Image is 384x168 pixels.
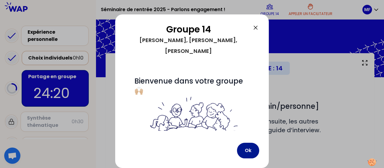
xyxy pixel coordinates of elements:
div: [PERSON_NAME], [PERSON_NAME], [PERSON_NAME] [125,35,252,57]
span: Bienvenue dans votre groupe 🙌🏼 [134,76,250,153]
img: filesOfInstructions%2Fbienvenue%20dans%20votre%20groupe%20-%20petit.png [145,96,239,153]
button: Ok [237,143,259,158]
h2: Groupe 14 [125,24,252,35]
